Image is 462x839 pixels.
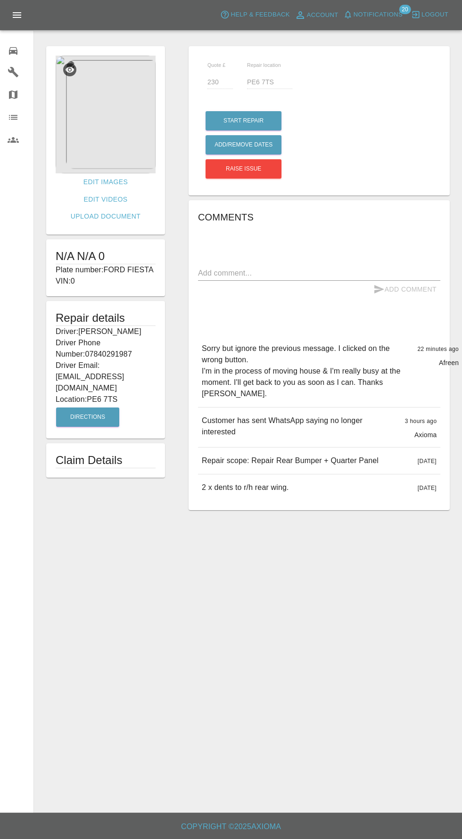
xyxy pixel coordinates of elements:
p: VIN: 0 [56,276,156,287]
p: Customer has sent WhatsApp saying no longer interested [202,415,397,438]
p: Location: PE6 7TS [56,394,156,405]
button: Add/Remove Dates [206,135,281,155]
button: Open drawer [6,4,28,26]
button: Raise issue [206,159,281,179]
img: c39b82c9-81dc-4617-8135-d01a553f359a [56,56,156,173]
h5: Repair details [56,310,156,326]
span: [DATE] [418,458,437,464]
span: Help & Feedback [231,9,289,20]
span: 22 minutes ago [417,346,459,352]
p: Sorry but ignore the previous message. I clicked on the wrong button. I'm in the process of movin... [202,343,410,399]
p: Plate number: FORD FIESTA [56,264,156,276]
span: 20 [399,5,411,14]
button: Help & Feedback [218,8,292,22]
button: Directions [56,407,119,427]
p: Repair scope: Repair Rear Bumper + Quarter Panel [202,455,379,466]
p: Axioma [414,430,437,440]
p: Driver: [PERSON_NAME] [56,326,156,337]
h1: N/A N/A 0 [56,249,156,264]
h1: Claim Details [56,453,156,468]
h6: Copyright © 2025 Axioma [8,820,454,833]
span: Repair location [247,62,281,68]
a: Upload Document [67,208,144,225]
span: Account [307,10,338,21]
h6: Comments [198,210,440,225]
p: Driver Phone Number: 07840291987 [56,337,156,360]
p: Afreen [439,358,459,367]
span: Notifications [354,9,403,20]
span: Logout [421,9,448,20]
button: Start Repair [206,111,281,130]
a: Edit Images [80,173,132,191]
span: [DATE] [418,485,437,491]
p: Driver Email: [EMAIL_ADDRESS][DOMAIN_NAME] [56,360,156,394]
span: Quote £ [207,62,225,68]
a: Edit Videos [80,191,132,208]
button: Notifications [341,8,405,22]
span: 3 hours ago [405,418,437,424]
button: Logout [409,8,451,22]
p: 2 x dents to r/h rear wing. [202,482,289,493]
a: Account [292,8,341,23]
